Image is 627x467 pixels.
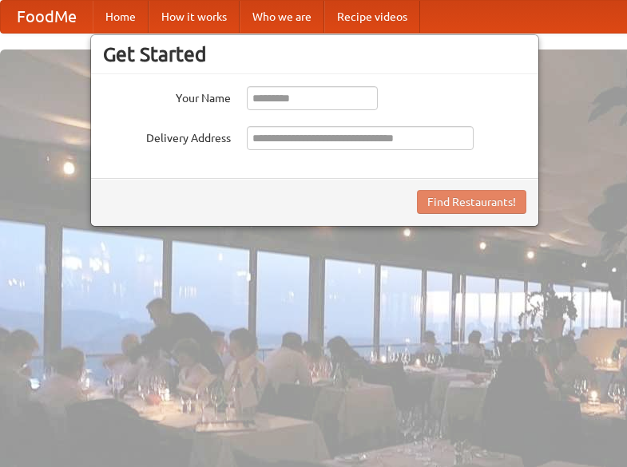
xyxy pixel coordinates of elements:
[417,190,526,214] button: Find Restaurants!
[103,86,231,106] label: Your Name
[93,1,149,33] a: Home
[240,1,324,33] a: Who we are
[103,42,526,66] h3: Get Started
[1,1,93,33] a: FoodMe
[103,126,231,146] label: Delivery Address
[324,1,420,33] a: Recipe videos
[149,1,240,33] a: How it works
